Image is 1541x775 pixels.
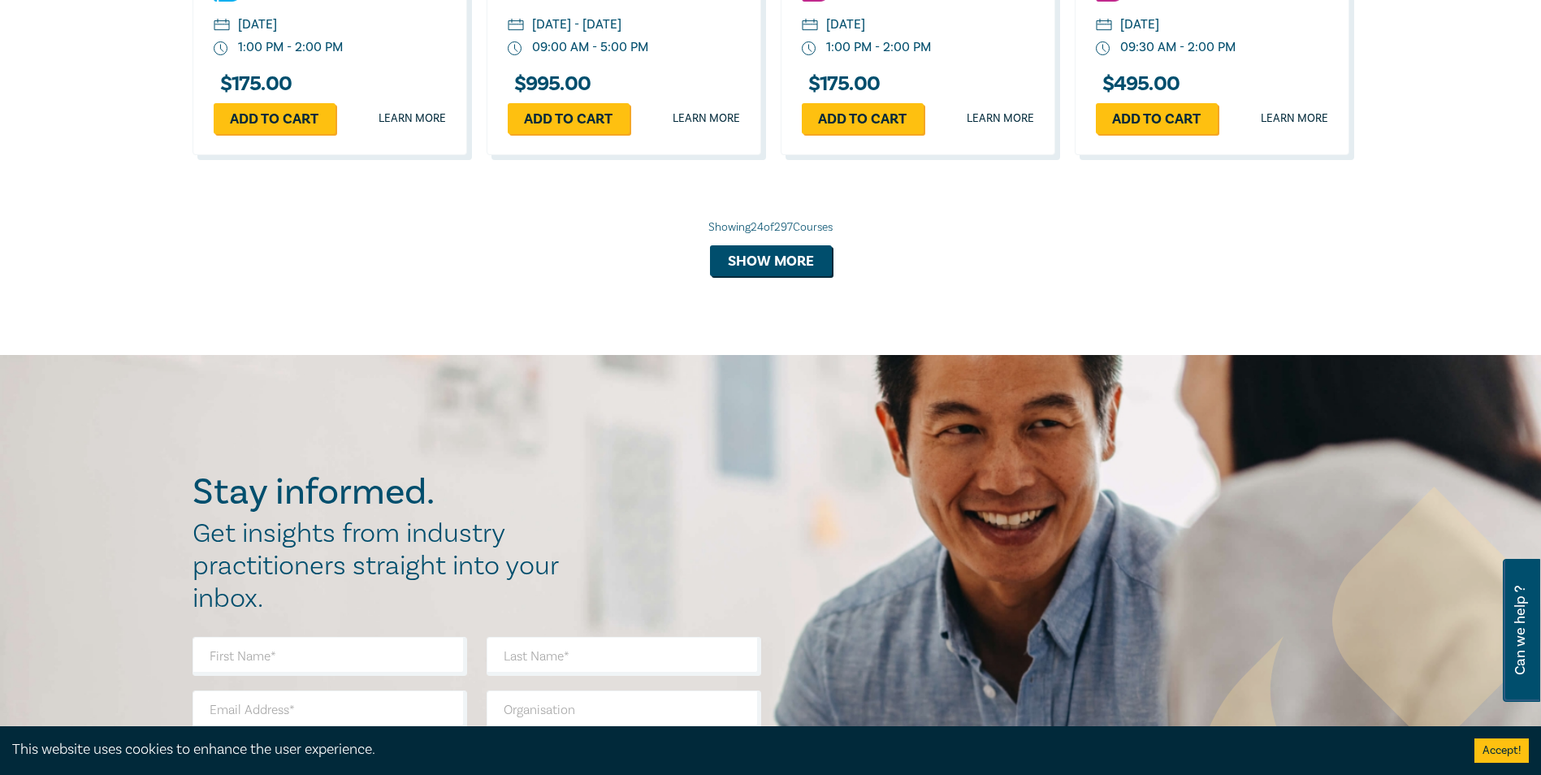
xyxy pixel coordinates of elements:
[193,471,576,513] h2: Stay informed.
[238,15,277,34] div: [DATE]
[193,637,467,676] input: First Name*
[532,38,648,57] div: 09:00 AM - 5:00 PM
[487,691,761,730] input: Organisation
[1096,73,1180,95] h3: $ 495.00
[826,38,931,57] div: 1:00 PM - 2:00 PM
[508,41,522,56] img: watch
[673,110,740,127] a: Learn more
[1096,103,1218,134] a: Add to cart
[1096,41,1110,56] img: watch
[802,73,881,95] h3: $ 175.00
[967,110,1034,127] a: Learn more
[826,15,865,34] div: [DATE]
[214,19,230,33] img: calendar
[508,73,591,95] h3: $ 995.00
[508,19,524,33] img: calendar
[802,103,924,134] a: Add to cart
[1261,110,1328,127] a: Learn more
[1513,569,1528,692] span: Can we help ?
[12,739,1450,760] div: This website uses cookies to enhance the user experience.
[487,637,761,676] input: Last Name*
[532,15,621,34] div: [DATE] - [DATE]
[802,41,816,56] img: watch
[214,41,228,56] img: watch
[710,245,832,276] button: Show more
[193,219,1349,236] div: Showing 24 of 297 Courses
[1474,738,1529,763] button: Accept cookies
[1120,38,1236,57] div: 09:30 AM - 2:00 PM
[379,110,446,127] a: Learn more
[1120,15,1159,34] div: [DATE]
[508,103,630,134] a: Add to cart
[193,517,576,615] h2: Get insights from industry practitioners straight into your inbox.
[214,103,335,134] a: Add to cart
[238,38,343,57] div: 1:00 PM - 2:00 PM
[802,19,818,33] img: calendar
[214,73,292,95] h3: $ 175.00
[193,691,467,730] input: Email Address*
[1096,19,1112,33] img: calendar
